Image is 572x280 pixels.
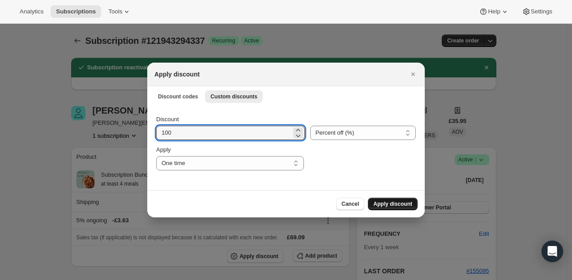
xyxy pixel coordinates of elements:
[158,93,198,100] span: Discount codes
[156,116,179,123] span: Discount
[147,106,425,190] div: Custom discounts
[336,198,364,210] button: Cancel
[56,8,96,15] span: Subscriptions
[205,90,263,103] button: Custom discounts
[108,8,122,15] span: Tools
[407,68,419,81] button: Close
[517,5,558,18] button: Settings
[210,93,257,100] span: Custom discounts
[14,5,49,18] button: Analytics
[51,5,101,18] button: Subscriptions
[488,8,500,15] span: Help
[368,198,418,210] button: Apply discount
[154,70,200,79] h2: Apply discount
[373,200,412,208] span: Apply discount
[156,146,171,153] span: Apply
[531,8,552,15] span: Settings
[20,8,43,15] span: Analytics
[103,5,137,18] button: Tools
[542,241,563,262] div: Open Intercom Messenger
[341,200,359,208] span: Cancel
[474,5,514,18] button: Help
[153,90,203,103] button: Discount codes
